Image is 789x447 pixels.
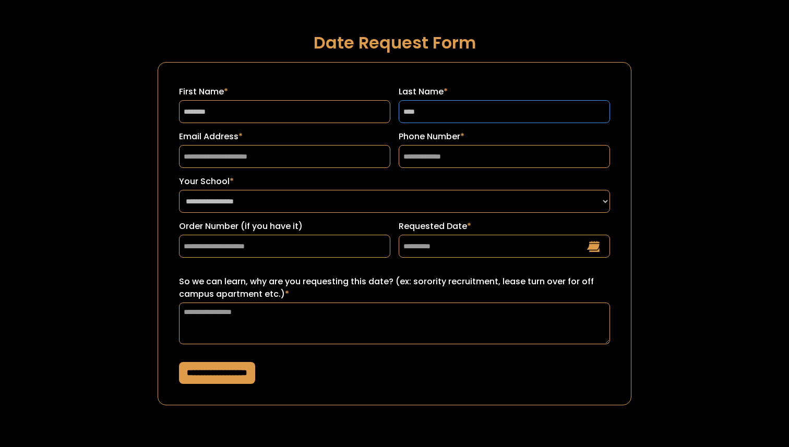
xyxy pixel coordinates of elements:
[179,86,390,98] label: First Name
[399,130,610,143] label: Phone Number
[158,33,631,52] h1: Date Request Form
[399,220,610,233] label: Requested Date
[179,275,609,300] label: So we can learn, why are you requesting this date? (ex: sorority recruitment, lease turn over for...
[179,220,390,233] label: Order Number (if you have it)
[179,130,390,143] label: Email Address
[179,175,609,188] label: Your School
[158,62,631,405] form: Request a Date Form
[399,86,610,98] label: Last Name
